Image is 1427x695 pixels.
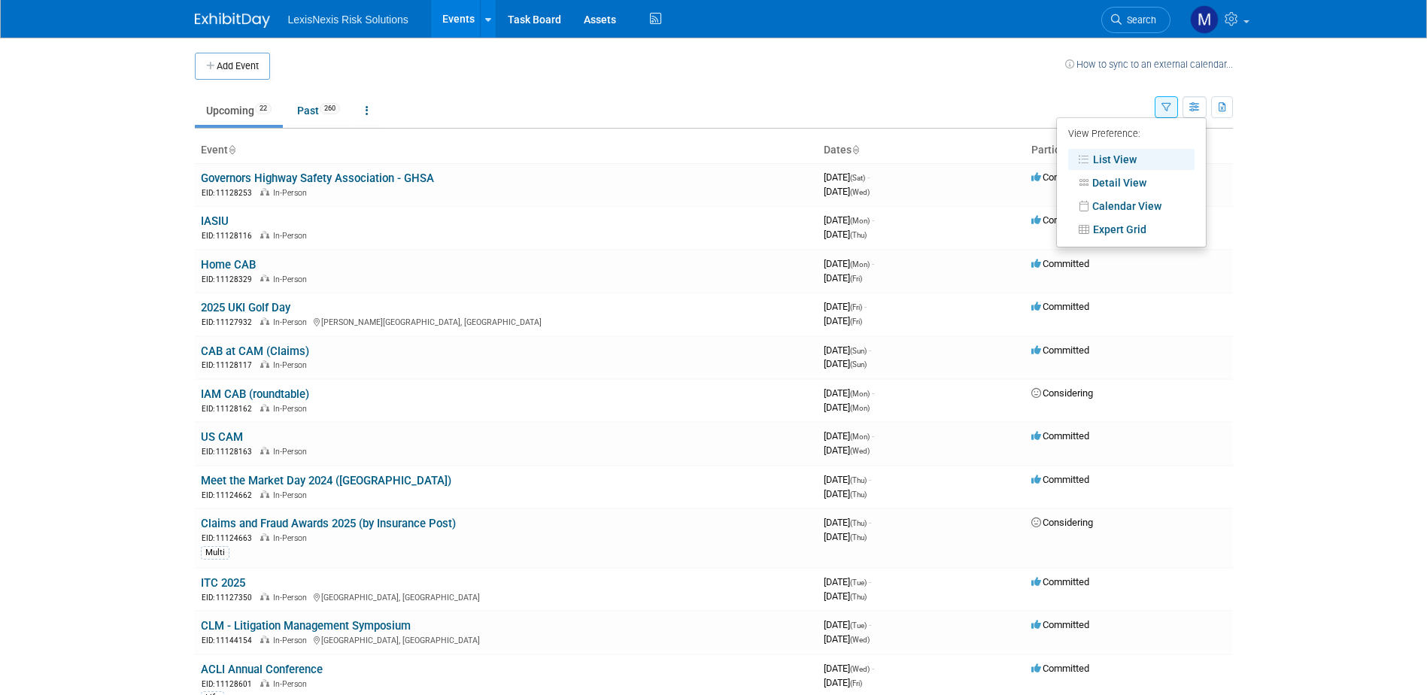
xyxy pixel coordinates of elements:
[273,231,311,241] span: In-Person
[201,344,309,358] a: CAB at CAM (Claims)
[202,189,258,197] span: EID: 11128253
[201,590,812,603] div: [GEOGRAPHIC_DATA], [GEOGRAPHIC_DATA]
[201,315,812,328] div: [PERSON_NAME][GEOGRAPHIC_DATA], [GEOGRAPHIC_DATA]
[824,387,874,399] span: [DATE]
[320,103,340,114] span: 260
[1031,619,1089,630] span: Committed
[850,404,870,412] span: (Mon)
[850,275,862,283] span: (Fri)
[286,96,351,125] a: Past260
[1065,59,1233,70] a: How to sync to an external calendar...
[850,347,867,355] span: (Sun)
[872,430,874,442] span: -
[273,533,311,543] span: In-Person
[850,476,867,484] span: (Thu)
[195,138,818,163] th: Event
[260,404,269,411] img: In-Person Event
[201,546,229,560] div: Multi
[273,360,311,370] span: In-Person
[260,679,269,687] img: In-Person Event
[850,665,870,673] span: (Wed)
[824,358,867,369] span: [DATE]
[824,576,871,587] span: [DATE]
[1068,172,1195,193] a: Detail View
[850,360,867,369] span: (Sun)
[202,318,258,326] span: EID: 11127932
[1031,576,1089,587] span: Committed
[824,663,874,674] span: [DATE]
[850,188,870,196] span: (Wed)
[1031,387,1093,399] span: Considering
[850,490,867,499] span: (Thu)
[850,432,870,441] span: (Mon)
[1031,258,1089,269] span: Committed
[869,576,871,587] span: -
[867,171,870,183] span: -
[824,445,870,456] span: [DATE]
[850,621,867,630] span: (Tue)
[273,317,311,327] span: In-Person
[202,232,258,240] span: EID: 11128116
[1031,430,1089,442] span: Committed
[864,301,867,312] span: -
[202,405,258,413] span: EID: 11128162
[201,258,256,272] a: Home CAB
[260,533,269,541] img: In-Person Event
[1031,214,1089,226] span: Committed
[201,430,243,444] a: US CAM
[872,258,874,269] span: -
[273,636,311,645] span: In-Person
[202,448,258,456] span: EID: 11128163
[201,517,456,530] a: Claims and Fraud Awards 2025 (by Insurance Post)
[850,303,862,311] span: (Fri)
[260,636,269,643] img: In-Person Event
[824,214,874,226] span: [DATE]
[260,188,269,196] img: In-Person Event
[201,633,812,646] div: [GEOGRAPHIC_DATA], [GEOGRAPHIC_DATA]
[824,677,862,688] span: [DATE]
[824,258,874,269] span: [DATE]
[824,590,867,602] span: [DATE]
[852,144,859,156] a: Sort by Start Date
[850,174,865,182] span: (Sat)
[850,578,867,587] span: (Tue)
[202,534,258,542] span: EID: 11124663
[850,519,867,527] span: (Thu)
[260,317,269,325] img: In-Person Event
[195,96,283,125] a: Upcoming22
[1031,171,1089,183] span: Committed
[850,636,870,644] span: (Wed)
[824,315,862,326] span: [DATE]
[201,619,411,633] a: CLM - Litigation Management Symposium
[201,387,309,401] a: IAM CAB (roundtable)
[1025,138,1233,163] th: Participation
[869,474,871,485] span: -
[1101,7,1170,33] a: Search
[872,214,874,226] span: -
[824,619,871,630] span: [DATE]
[850,317,862,326] span: (Fri)
[202,275,258,284] span: EID: 11128329
[850,390,870,398] span: (Mon)
[1031,344,1089,356] span: Committed
[824,186,870,197] span: [DATE]
[824,430,874,442] span: [DATE]
[273,404,311,414] span: In-Person
[850,679,862,687] span: (Fri)
[1068,196,1195,217] a: Calendar View
[1031,474,1089,485] span: Committed
[195,53,270,80] button: Add Event
[824,517,871,528] span: [DATE]
[824,301,867,312] span: [DATE]
[869,517,871,528] span: -
[1122,14,1156,26] span: Search
[273,188,311,198] span: In-Person
[869,619,871,630] span: -
[824,474,871,485] span: [DATE]
[201,214,229,228] a: IASIU
[195,13,270,28] img: ExhibitDay
[1068,149,1195,170] a: List View
[260,360,269,368] img: In-Person Event
[850,593,867,601] span: (Thu)
[872,663,874,674] span: -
